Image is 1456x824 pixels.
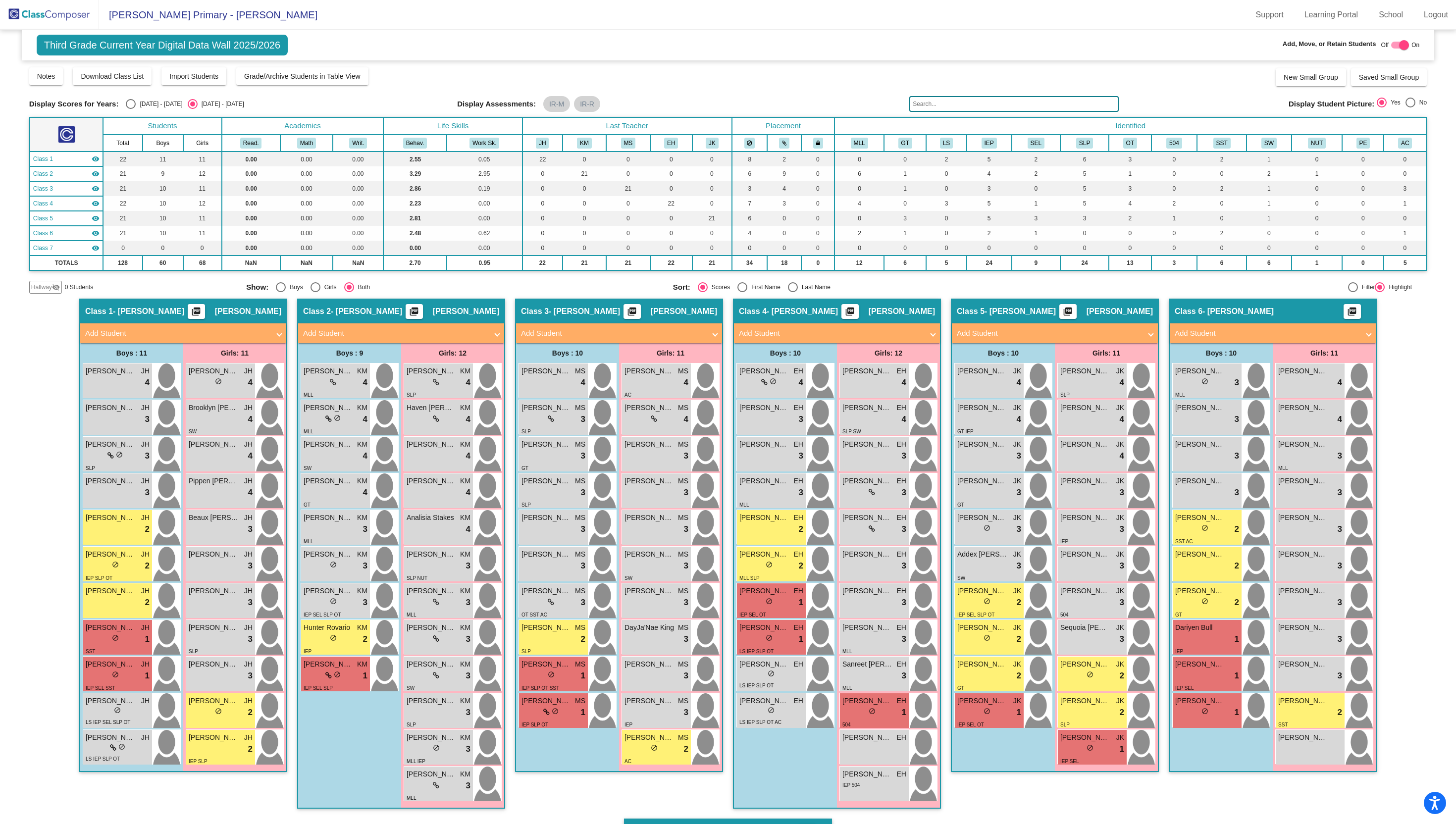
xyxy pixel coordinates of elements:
[522,152,563,166] td: 22
[577,138,592,149] button: KM
[1283,39,1376,49] span: Add, Move, or Retain Students
[183,226,222,241] td: 11
[909,96,1119,112] input: Search...
[563,152,606,166] td: 0
[222,226,280,241] td: 0.00
[536,138,549,149] button: JH
[834,135,884,152] th: Multi Language Learner
[692,226,732,241] td: 0
[1197,196,1247,211] td: 0
[1028,138,1044,149] button: SEL
[143,226,183,241] td: 10
[222,181,280,196] td: 0.00
[834,181,884,196] td: 0
[103,226,142,241] td: 21
[143,211,183,226] td: 10
[1247,196,1292,211] td: 1
[222,211,280,226] td: 0.00
[1384,211,1426,226] td: 0
[851,138,868,149] button: MLL
[732,211,767,226] td: 6
[606,226,650,241] td: 0
[99,7,317,23] span: [PERSON_NAME] Primary - [PERSON_NAME]
[222,117,384,135] th: Academics
[1292,226,1342,241] td: 0
[650,152,692,166] td: 0
[834,211,884,226] td: 0
[767,196,801,211] td: 3
[1247,211,1292,226] td: 1
[188,304,205,319] button: Print Students Details
[543,96,570,112] mat-chip: IR-M
[92,214,100,222] mat-icon: visibility
[1123,138,1137,149] button: OT
[30,152,104,166] td: Julia Harris - Harris
[1060,211,1109,226] td: 3
[1384,181,1426,196] td: 3
[732,226,767,241] td: 4
[898,138,912,149] button: GT
[349,138,367,149] button: Writ.
[280,152,333,166] td: 0.00
[457,100,536,108] span: Display Assessments:
[1012,181,1060,196] td: 0
[103,117,221,135] th: Students
[280,211,333,226] td: 0.00
[1170,323,1376,343] mat-expansion-panel-header: Add Student
[952,323,1158,343] mat-expansion-panel-header: Add Student
[1012,226,1060,241] td: 1
[447,152,522,166] td: 0.05
[33,199,53,208] span: Class 4
[1359,73,1419,81] span: Saved Small Group
[563,196,606,211] td: 0
[33,169,53,178] span: Class 2
[1109,226,1151,241] td: 0
[183,196,222,211] td: 12
[240,138,262,149] button: Read.
[183,152,222,166] td: 11
[103,152,142,166] td: 22
[1371,7,1411,23] a: School
[563,166,606,181] td: 21
[926,166,966,181] td: 0
[103,135,142,152] th: Total
[333,226,383,241] td: 0.00
[222,152,280,166] td: 0.00
[383,117,522,135] th: Life Skills
[1109,211,1151,226] td: 2
[383,211,446,226] td: 2.81
[522,135,563,152] th: Julia Harris
[767,135,801,152] th: Keep with students
[967,211,1012,226] td: 5
[522,181,563,196] td: 0
[563,211,606,226] td: 0
[103,181,142,196] td: 21
[469,138,499,149] button: Work Sk.
[767,226,801,241] td: 0
[834,152,884,166] td: 0
[1342,166,1384,181] td: 0
[33,184,53,193] span: Class 3
[1384,135,1426,152] th: Attendance Concerns
[30,166,104,181] td: Kaitlyn Mark - Mark
[1012,196,1060,211] td: 1
[1292,152,1342,166] td: 0
[1342,152,1384,166] td: 0
[926,135,966,152] th: Life Skills
[143,135,183,152] th: Boys
[1060,152,1109,166] td: 6
[1012,166,1060,181] td: 2
[834,166,884,181] td: 6
[1308,138,1326,149] button: NUT
[298,323,504,343] mat-expansion-panel-header: Add Student
[85,328,269,339] mat-panel-title: Add Student
[280,226,333,241] td: 0.00
[383,166,446,181] td: 3.29
[447,181,522,196] td: 0.19
[92,200,100,207] mat-icon: visibility
[1292,166,1342,181] td: 1
[333,152,383,166] td: 0.00
[1384,196,1426,211] td: 1
[447,211,522,226] td: 0.00
[408,307,420,320] mat-icon: picture_as_pdf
